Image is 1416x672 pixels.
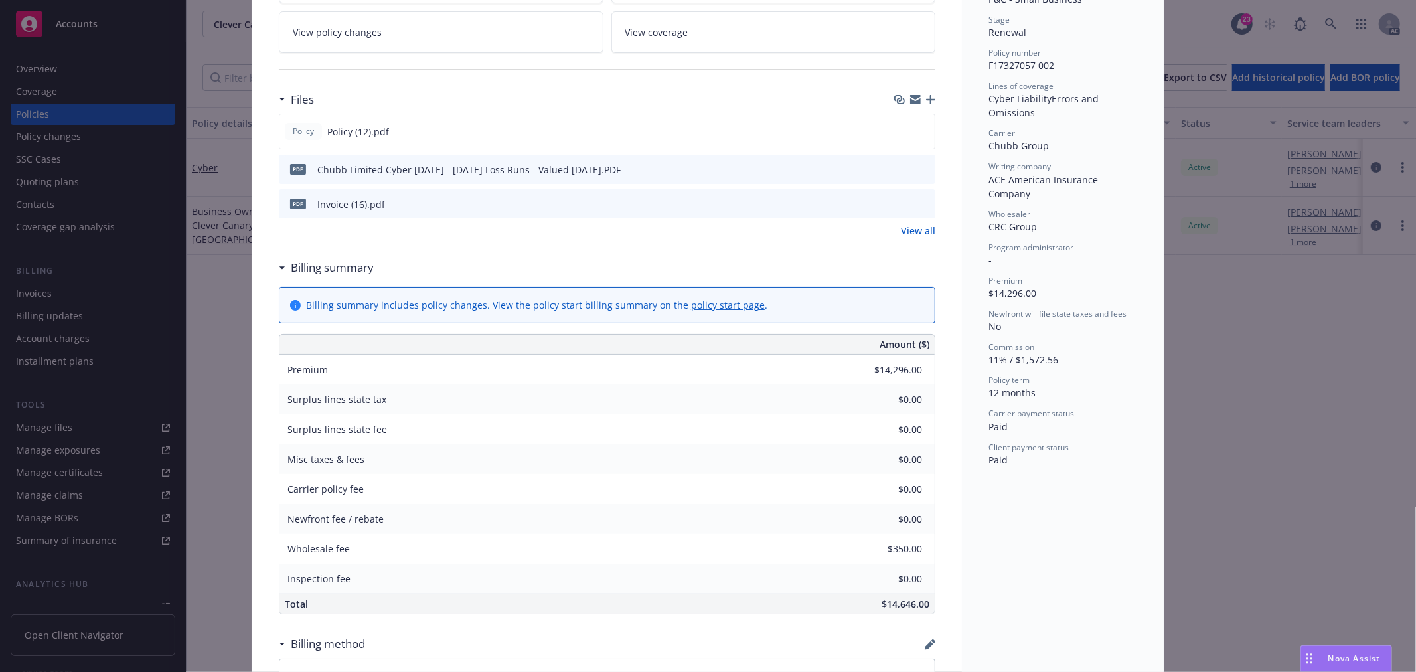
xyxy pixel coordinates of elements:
div: Files [279,91,314,108]
button: preview file [918,197,930,211]
span: Errors and Omissions [988,92,1101,119]
span: No [988,320,1001,333]
h3: Files [291,91,314,108]
span: 12 months [988,386,1036,399]
span: CRC Group [988,220,1037,233]
span: Lines of coverage [988,80,1054,92]
button: download file [897,163,907,177]
span: Policy term [988,375,1030,386]
span: Carrier payment status [988,408,1074,419]
a: View policy changes [279,11,603,53]
span: F17327057 002 [988,59,1054,72]
span: Misc taxes & fees [287,453,364,465]
span: Cyber Liability [988,92,1052,105]
button: download file [896,125,907,139]
input: 0.00 [844,539,930,559]
h3: Billing summary [291,259,374,276]
span: Policy [290,126,317,137]
span: Renewal [988,26,1026,39]
span: Total [285,598,308,610]
span: Client payment status [988,442,1069,453]
span: View coverage [625,25,688,39]
span: Carrier [988,127,1015,139]
div: Chubb Limited Cyber [DATE] - [DATE] Loss Runs - Valued [DATE].PDF [317,163,621,177]
input: 0.00 [844,509,930,529]
span: Stage [988,14,1010,25]
span: Policy number [988,47,1041,58]
span: Premium [287,363,328,376]
span: Inspection fee [287,572,351,585]
input: 0.00 [844,479,930,499]
span: $14,296.00 [988,287,1036,299]
span: Chubb Group [988,139,1049,152]
span: Commission [988,341,1034,353]
span: Nova Assist [1328,653,1381,664]
span: 11% / $1,572.56 [988,353,1058,366]
input: 0.00 [844,569,930,589]
span: Writing company [988,161,1051,172]
span: - [988,254,992,266]
span: View policy changes [293,25,382,39]
span: Carrier policy fee [287,483,364,495]
span: Program administrator [988,242,1073,253]
a: View all [901,224,935,238]
span: Newfront will file state taxes and fees [988,308,1127,319]
a: View coverage [611,11,936,53]
span: $14,646.00 [882,598,929,610]
span: Surplus lines state tax [287,393,386,406]
input: 0.00 [844,360,930,380]
button: Nova Assist [1300,645,1392,672]
span: Wholesaler [988,209,1030,220]
button: preview file [917,125,929,139]
a: policy start page [691,299,765,311]
div: Billing method [279,635,365,653]
div: Drag to move [1301,646,1318,671]
span: Premium [988,275,1022,286]
input: 0.00 [844,390,930,410]
span: Surplus lines state fee [287,423,387,436]
span: Amount ($) [880,337,929,351]
div: Billing summary includes policy changes. View the policy start billing summary on the . [306,298,767,312]
h3: Billing method [291,635,365,653]
span: pdf [290,199,306,209]
input: 0.00 [844,420,930,440]
button: download file [897,197,907,211]
span: ACE American Insurance Company [988,173,1101,200]
span: Policy (12).pdf [327,125,389,139]
div: Invoice (16).pdf [317,197,385,211]
span: Paid [988,420,1008,433]
input: 0.00 [844,450,930,469]
span: Paid [988,454,1008,466]
button: preview file [918,163,930,177]
div: Billing summary [279,259,374,276]
span: PDF [290,164,306,174]
span: Wholesale fee [287,543,350,555]
span: Newfront fee / rebate [287,513,384,525]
